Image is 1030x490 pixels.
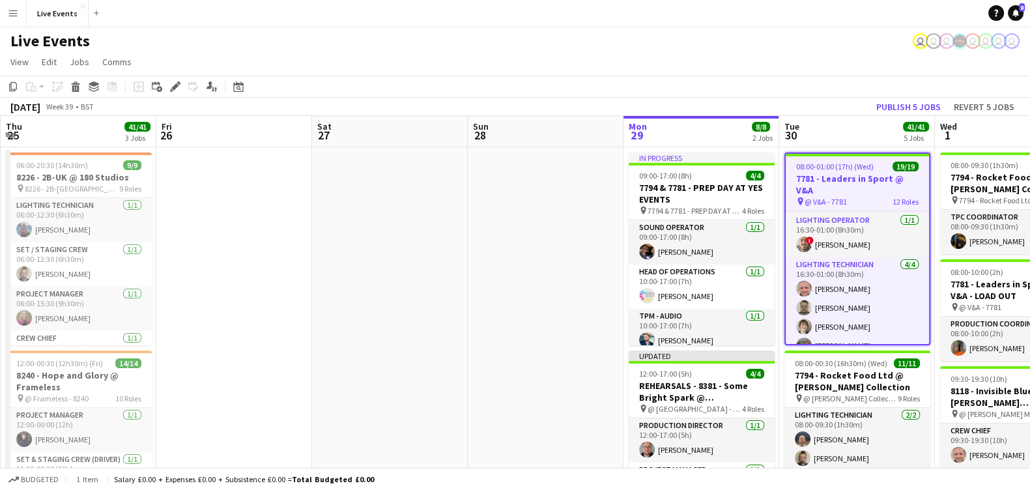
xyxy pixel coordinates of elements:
span: 1 [938,128,957,143]
span: Thu [6,121,22,132]
button: Revert 5 jobs [949,98,1020,115]
app-card-role: Lighting Technician2/208:00-09:30 (1h30m)[PERSON_NAME][PERSON_NAME] [784,408,930,471]
app-card-role: Project Manager1/112:00-00:00 (12h)[PERSON_NAME] [6,408,152,452]
span: 4 Roles [742,404,764,414]
app-user-avatar: Nadia Addada [913,33,928,49]
app-card-role: Set / Staging Crew1/106:00-12:30 (6h30m)[PERSON_NAME] [6,242,152,287]
h1: Live Events [10,31,90,51]
span: 08:00-09:30 (1h30m) [951,160,1018,170]
span: 06:00-20:30 (14h30m) [16,160,88,170]
app-job-card: In progress09:00-17:00 (8h)4/47794 & 7781 - PREP DAY AT YES EVENTS 7794 & 7781 - PREP DAY AT YES ... [629,152,775,345]
span: 9/9 [123,160,141,170]
span: 09:00-17:00 (8h) [639,171,692,180]
span: 7794 & 7781 - PREP DAY AT YES EVENTS [648,206,742,216]
span: Budgeted [21,475,59,484]
span: 9 Roles [898,394,920,403]
span: 30 [782,128,799,143]
span: 08:00-01:00 (17h) (Wed) [796,162,874,171]
span: 12 Roles [893,197,919,207]
span: 12:00-00:30 (12h30m) (Fri) [16,358,103,368]
h3: REHEARSALS - 8381 - Some Bright Spark @ [GEOGRAPHIC_DATA] [629,380,775,403]
div: Updated [629,351,775,361]
span: Week 39 [43,102,76,111]
span: @ Frameless - 8240 [25,394,89,403]
div: 2 Jobs [752,133,773,143]
div: 3 Jobs [125,133,150,143]
span: 1 item [72,474,103,484]
app-user-avatar: Production Managers [952,33,967,49]
span: 8/8 [752,122,770,132]
app-card-role: Lighting Technician4/416:30-01:00 (8h30m)[PERSON_NAME][PERSON_NAME][PERSON_NAME][PERSON_NAME] [786,257,929,358]
span: Total Budgeted £0.00 [292,474,374,484]
app-card-role: Lighting Technician1/106:00-12:30 (6h30m)[PERSON_NAME] [6,198,152,242]
span: 08:00-00:30 (16h30m) (Wed) [795,358,887,368]
div: 5 Jobs [904,133,928,143]
a: Comms [97,53,137,70]
span: @ V&A - 7781 [805,197,847,207]
app-card-role: Production Director1/112:00-17:00 (5h)[PERSON_NAME] [629,418,775,463]
app-user-avatar: Ollie Rolfe [978,33,994,49]
app-card-role: Lighting Operator1/116:30-01:00 (8h30m)![PERSON_NAME] [786,213,929,257]
span: ! [806,237,814,244]
h3: 7794 & 7781 - PREP DAY AT YES EVENTS [629,182,775,205]
a: View [5,53,34,70]
span: 41/41 [903,122,929,132]
span: 25 [4,128,22,143]
a: Edit [36,53,62,70]
app-card-role: Head of Operations1/110:00-17:00 (7h)[PERSON_NAME] [629,265,775,309]
span: 26 [160,128,172,143]
app-user-avatar: Eden Hopkins [939,33,954,49]
span: Mon [629,121,647,132]
span: 10 Roles [115,394,141,403]
span: 09:30-19:30 (10h) [951,374,1007,384]
app-card-role: TPM - AUDIO1/110:00-17:00 (7h)[PERSON_NAME] [629,309,775,353]
span: @ [GEOGRAPHIC_DATA] - 8381 [648,404,742,414]
span: 4/4 [746,369,764,379]
app-user-avatar: Technical Department [1004,33,1020,49]
span: 8 [1019,3,1025,12]
app-job-card: 06:00-20:30 (14h30m)9/98226 - 2B-UK @ 180 Studios 8226 - 2B-[GEOGRAPHIC_DATA]9 RolesLighting Tech... [6,152,152,345]
h3: 8240 - Hope and Glory @ Frameless [6,369,152,393]
app-user-avatar: Andrew Gorman [926,33,941,49]
button: Publish 5 jobs [871,98,946,115]
span: 19/19 [893,162,919,171]
span: 4 Roles [742,206,764,216]
h3: 7781 - Leaders in Sport @ V&A [786,173,929,196]
span: 4/4 [746,171,764,180]
span: Sat [317,121,332,132]
app-card-role: Crew Chief1/106:00-20:30 (14h30m) [6,331,152,375]
span: View [10,56,29,68]
div: Salary £0.00 + Expenses £0.00 + Subsistence £0.00 = [114,474,374,484]
span: Jobs [70,56,89,68]
app-job-card: 08:00-01:00 (17h) (Wed)19/197781 - Leaders in Sport @ V&A @ V&A - 778112 Roles[PERSON_NAME]Crew C... [784,152,930,345]
span: Comms [102,56,132,68]
span: @ [PERSON_NAME] Collection - 7794 [803,394,898,403]
a: Jobs [64,53,94,70]
div: BST [81,102,94,111]
h3: 8226 - 2B-UK @ 180 Studios [6,171,152,183]
div: In progress [629,152,775,163]
app-card-role: Sound Operator1/109:00-17:00 (8h)[PERSON_NAME] [629,220,775,265]
span: @ V&A - 7781 [959,302,1001,312]
span: 12:00-17:00 (5h) [639,369,692,379]
span: 08:00-10:00 (2h) [951,267,1003,277]
span: 28 [471,128,489,143]
span: Fri [162,121,172,132]
span: Wed [940,121,957,132]
span: 41/41 [124,122,150,132]
span: 27 [315,128,332,143]
button: Budgeted [7,472,61,487]
span: Edit [42,56,57,68]
span: 14/14 [115,358,141,368]
h3: 7794 - Rocket Food Ltd @ [PERSON_NAME] Collection [784,369,930,393]
a: 8 [1008,5,1023,21]
app-user-avatar: Technical Department [991,33,1007,49]
span: 9 Roles [119,184,141,194]
app-card-role: Project Manager1/106:00-15:30 (9h30m)[PERSON_NAME] [6,287,152,331]
button: Live Events [27,1,89,26]
span: 8226 - 2B-[GEOGRAPHIC_DATA] [25,184,119,194]
app-user-avatar: Ollie Rolfe [965,33,980,49]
